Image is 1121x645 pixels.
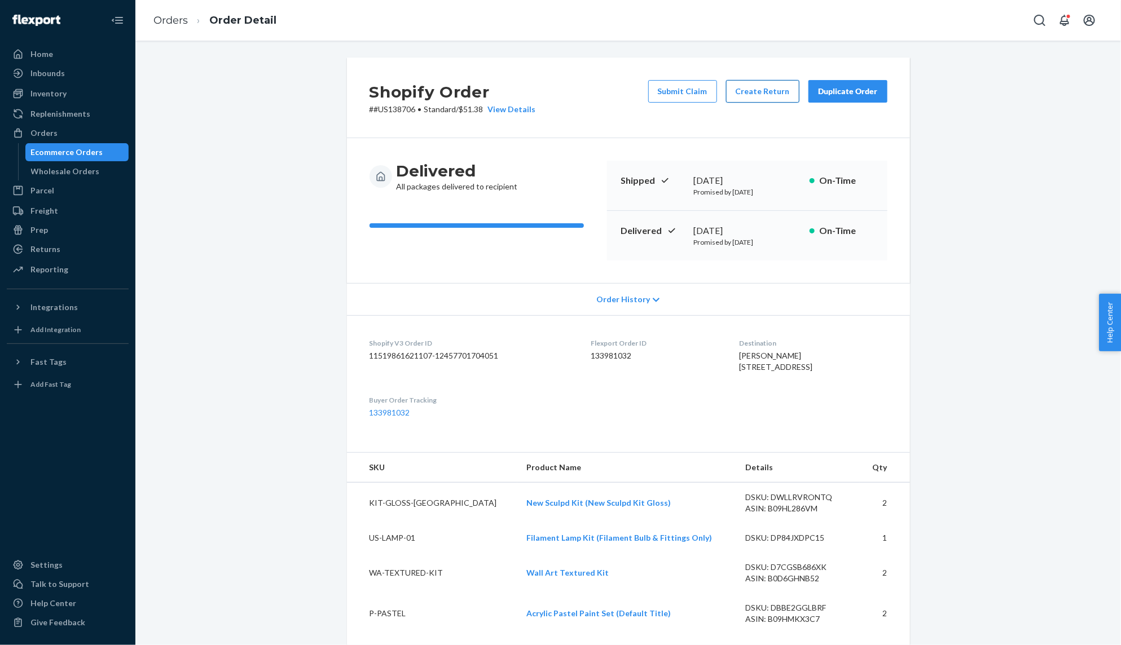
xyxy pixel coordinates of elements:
td: US-LAMP-01 [347,523,518,553]
div: DSKU: DP84JXDPC15 [745,532,851,544]
th: Qty [860,453,909,483]
span: Order History [596,294,650,305]
a: Acrylic Pastel Paint Set (Default Title) [526,608,671,618]
div: Integrations [30,302,78,313]
div: Freight [30,205,58,217]
th: SKU [347,453,518,483]
span: Standard [424,104,456,114]
button: Integrations [7,298,129,316]
button: Open Search Box [1028,9,1051,32]
div: DSKU: D7CGSB686XK [745,562,851,573]
div: Talk to Support [30,578,89,590]
th: Product Name [517,453,736,483]
a: 133981032 [370,408,410,417]
a: Home [7,45,129,63]
div: Wholesale Orders [31,166,100,177]
a: Orders [7,124,129,142]
button: Duplicate Order [808,80,887,103]
img: Flexport logo [12,15,60,26]
a: Add Fast Tag [7,375,129,394]
td: 1 [860,523,909,553]
div: Replenishments [30,108,90,120]
a: Prep [7,221,129,239]
a: Order Detail [209,14,276,26]
p: Promised by [DATE] [694,237,801,247]
div: Reporting [30,264,68,275]
p: # #US138706 / $51.38 [370,104,536,115]
div: ASIN: B09HL286VM [745,503,851,514]
a: Settings [7,556,129,574]
div: DSKU: DWLLRVRONTQ [745,492,851,503]
h2: Shopify Order [370,80,536,104]
div: Duplicate Order [818,86,878,97]
div: Prep [30,224,48,236]
div: Ecommerce Orders [31,147,103,158]
button: Give Feedback [7,613,129,631]
div: Parcel [30,185,54,196]
td: 2 [860,593,909,634]
div: ASIN: B09HMKX3C7 [745,613,851,625]
div: Help Center [30,598,76,609]
span: [PERSON_NAME] [STREET_ADDRESS] [740,351,813,372]
p: Shipped [621,174,685,187]
div: Returns [30,244,60,255]
button: Open account menu [1078,9,1101,32]
div: Orders [30,127,58,139]
div: Home [30,48,53,60]
td: P-PASTEL [347,593,518,634]
a: Inventory [7,85,129,103]
dd: 11519861621107-12457701704051 [370,350,573,361]
a: Freight [7,202,129,220]
a: Parcel [7,182,129,200]
p: On-Time [819,174,874,187]
div: Add Integration [30,325,81,334]
button: Help Center [1099,294,1121,351]
a: Inbounds [7,64,129,82]
dd: 133981032 [591,350,722,361]
button: Close Navigation [106,9,129,32]
dt: Destination [740,338,887,348]
div: Give Feedback [30,617,85,628]
h3: Delivered [397,161,518,181]
a: Help Center [7,594,129,612]
dt: Flexport Order ID [591,338,722,348]
a: Talk to Support [7,575,129,593]
div: Add Fast Tag [30,379,71,389]
a: New Sculpd Kit (New Sculpd Kit Gloss) [526,498,671,507]
td: WA-TEXTURED-KIT [347,553,518,593]
button: Create Return [726,80,799,103]
button: Submit Claim [648,80,717,103]
button: View Details [483,104,536,115]
td: 2 [860,483,909,524]
div: All packages delivered to recipient [397,161,518,192]
a: Returns [7,240,129,258]
a: Replenishments [7,105,129,123]
dt: Buyer Order Tracking [370,395,573,405]
p: Promised by [DATE] [694,187,801,197]
td: KIT-GLOSS-[GEOGRAPHIC_DATA] [347,483,518,524]
div: Fast Tags [30,356,67,368]
p: On-Time [819,224,874,237]
div: [DATE] [694,224,801,237]
ol: breadcrumbs [144,4,285,37]
a: Wholesale Orders [25,162,129,180]
div: Inbounds [30,68,65,79]
a: Orders [153,14,188,26]
button: Fast Tags [7,353,129,371]
td: 2 [860,553,909,593]
div: DSKU: DBBE2GGLBRF [745,602,851,613]
div: ASIN: B0D6GHNB52 [745,573,851,584]
a: Add Integration [7,321,129,339]
a: Ecommerce Orders [25,143,129,161]
th: Details [736,453,860,483]
div: [DATE] [694,174,801,187]
a: Wall Art Textured Kit [526,568,609,577]
div: Settings [30,559,63,571]
a: Filament Lamp Kit (Filament Bulb & Fittings Only) [526,533,712,542]
a: Reporting [7,260,129,279]
dt: Shopify V3 Order ID [370,338,573,348]
span: • [418,104,422,114]
div: Inventory [30,88,67,99]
